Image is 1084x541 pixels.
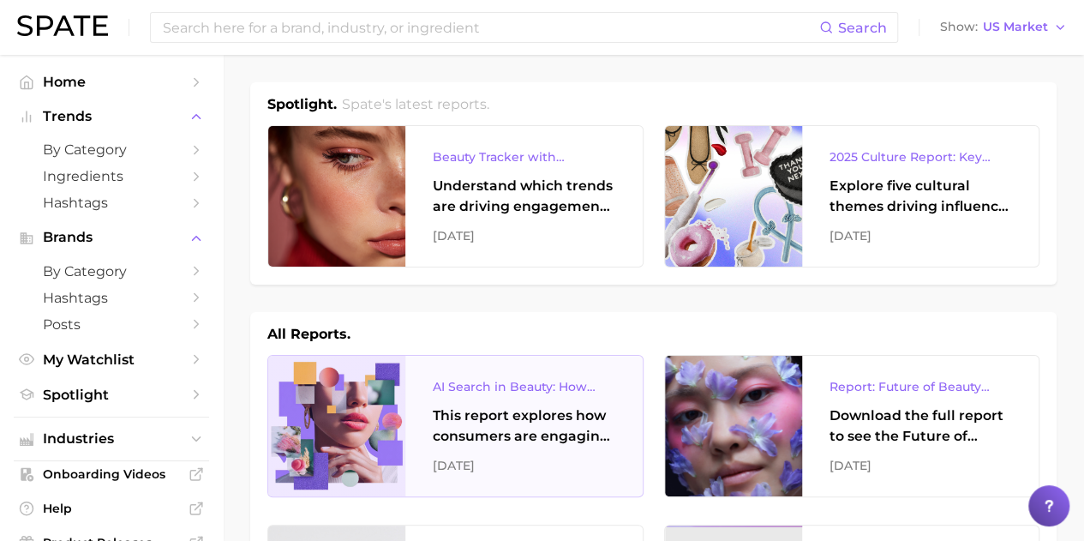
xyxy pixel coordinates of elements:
a: Ingredients [14,163,209,189]
img: SPATE [17,15,108,36]
span: Help [43,501,180,516]
a: 2025 Culture Report: Key Themes That Are Shaping Consumer DemandExplore five cultural themes driv... [664,125,1040,267]
span: by Category [43,141,180,158]
a: Home [14,69,209,95]
span: Trends [43,109,180,124]
a: Hashtags [14,189,209,216]
div: This report explores how consumers are engaging with AI-powered search tools — and what it means ... [433,406,615,447]
div: [DATE] [433,455,615,476]
span: Ingredients [43,168,180,184]
span: Hashtags [43,195,180,211]
h1: Spotlight. [267,94,337,115]
div: AI Search in Beauty: How Consumers Are Using ChatGPT vs. Google Search [433,376,615,397]
a: Onboarding Videos [14,461,209,487]
span: Onboarding Videos [43,466,180,482]
h2: Spate's latest reports. [342,94,489,115]
input: Search here for a brand, industry, or ingredient [161,13,819,42]
button: ShowUS Market [936,16,1071,39]
button: Brands [14,225,209,250]
span: Show [940,22,978,32]
span: Search [838,20,887,36]
button: Trends [14,104,209,129]
a: Spotlight [14,382,209,408]
a: My Watchlist [14,346,209,373]
h1: All Reports. [267,324,350,345]
a: by Category [14,258,209,285]
a: AI Search in Beauty: How Consumers Are Using ChatGPT vs. Google SearchThis report explores how co... [267,355,644,497]
a: Posts [14,311,209,338]
span: Industries [43,431,180,447]
span: Posts [43,316,180,333]
div: [DATE] [829,455,1012,476]
a: Hashtags [14,285,209,311]
div: Beauty Tracker with Popularity Index [433,147,615,167]
a: Report: Future of Beauty WebinarDownload the full report to see the Future of Beauty trends we un... [664,355,1040,497]
div: Report: Future of Beauty Webinar [829,376,1012,397]
div: 2025 Culture Report: Key Themes That Are Shaping Consumer Demand [829,147,1012,167]
span: by Category [43,263,180,280]
span: My Watchlist [43,352,180,368]
span: US Market [983,22,1048,32]
div: Understand which trends are driving engagement across platforms in the skin, hair, makeup, and fr... [433,176,615,217]
a: Help [14,496,209,521]
button: Industries [14,426,209,452]
div: Explore five cultural themes driving influence across beauty, food, and pop culture. [829,176,1012,217]
span: Brands [43,230,180,245]
a: by Category [14,136,209,163]
div: [DATE] [829,225,1012,246]
span: Home [43,74,180,90]
div: Download the full report to see the Future of Beauty trends we unpacked during the webinar. [829,406,1012,447]
span: Spotlight [43,387,180,403]
span: Hashtags [43,290,180,306]
a: Beauty Tracker with Popularity IndexUnderstand which trends are driving engagement across platfor... [267,125,644,267]
div: [DATE] [433,225,615,246]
